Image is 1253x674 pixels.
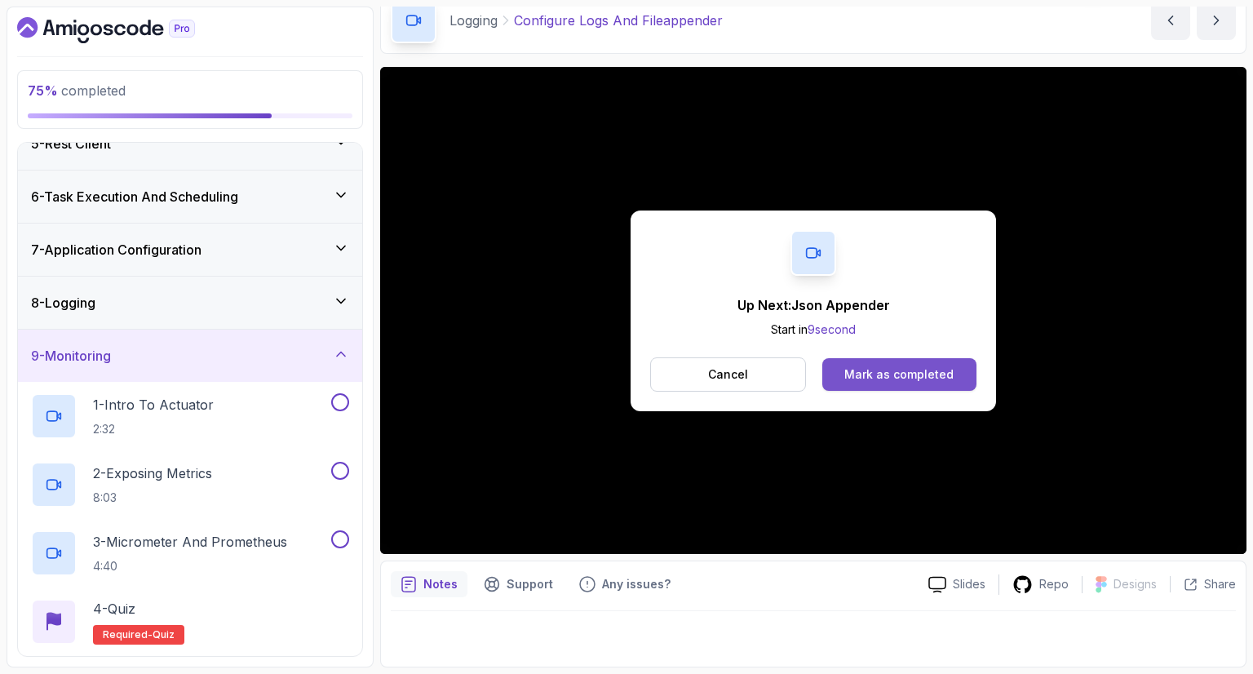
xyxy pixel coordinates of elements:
[93,490,212,506] p: 8:03
[93,532,287,552] p: 3 - Micrometer And Prometheus
[31,346,111,366] h3: 9 - Monitoring
[93,558,287,574] p: 4:40
[18,118,362,170] button: 5-Rest Client
[93,421,214,437] p: 2:32
[822,358,976,391] button: Mark as completed
[737,295,890,315] p: Up Next: Json Appender
[31,530,349,576] button: 3-Micrometer And Prometheus4:40
[31,187,238,206] h3: 6 - Task Execution And Scheduling
[602,576,671,592] p: Any issues?
[808,322,856,336] span: 9 second
[449,11,498,30] p: Logging
[31,240,201,259] h3: 7 - Application Configuration
[28,82,126,99] span: completed
[17,17,232,43] a: Dashboard
[1114,576,1157,592] p: Designs
[1204,576,1236,592] p: Share
[380,67,1246,554] iframe: 5 - Configure Logs and FileAppender
[844,366,954,383] div: Mark as completed
[474,571,563,597] button: Support button
[93,463,212,483] p: 2 - Exposing Metrics
[31,134,111,153] h3: 5 - Rest Client
[28,82,58,99] span: 75 %
[999,574,1082,595] a: Repo
[31,293,95,313] h3: 8 - Logging
[708,366,748,383] p: Cancel
[1197,1,1236,40] button: next content
[650,357,806,392] button: Cancel
[18,330,362,382] button: 9-Monitoring
[103,628,153,641] span: Required-
[737,321,890,338] p: Start in
[953,576,985,592] p: Slides
[93,395,214,415] p: 1 - Intro To Actuator
[18,171,362,223] button: 6-Task Execution And Scheduling
[153,628,175,641] span: quiz
[1170,576,1236,592] button: Share
[31,462,349,508] button: 2-Exposing Metrics8:03
[93,599,135,619] p: 4 - Quiz
[514,11,723,30] p: Configure Logs And Fileappender
[423,576,458,592] p: Notes
[1039,576,1069,592] p: Repo
[507,576,553,592] p: Support
[915,576,998,593] a: Slides
[31,393,349,439] button: 1-Intro To Actuator2:32
[1151,1,1190,40] button: previous content
[18,277,362,329] button: 8-Logging
[569,571,680,597] button: Feedback button
[18,224,362,276] button: 7-Application Configuration
[391,571,467,597] button: notes button
[31,599,349,645] button: 4-QuizRequired-quiz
